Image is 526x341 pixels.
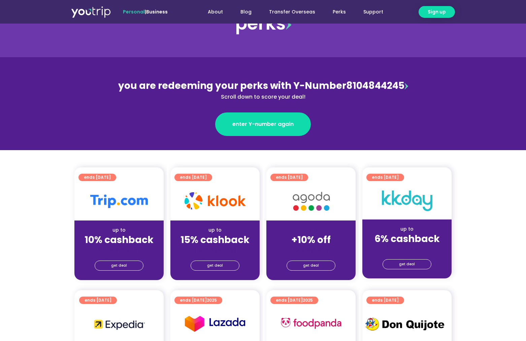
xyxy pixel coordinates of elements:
[383,259,431,269] a: get deal
[174,297,222,304] a: ends [DATE]2025
[118,79,346,92] span: you are redeeming your perks with Y-Number
[428,8,446,15] span: Sign up
[272,246,350,253] div: (for stays only)
[207,261,223,270] span: get deal
[174,174,212,181] a: ends [DATE]
[372,174,399,181] span: ends [DATE]
[368,245,446,252] div: (for stays only)
[176,246,254,253] div: (for stays only)
[84,174,111,181] span: ends [DATE]
[180,297,217,304] span: ends [DATE]
[117,93,409,101] div: Scroll down to score your deal!
[366,297,404,304] a: ends [DATE]
[372,297,399,304] span: ends [DATE]
[146,8,168,15] a: Business
[80,246,158,253] div: (for stays only)
[419,6,455,18] a: Sign up
[270,174,308,181] a: ends [DATE]
[399,260,415,269] span: get deal
[117,79,409,101] div: 8104844245
[366,174,404,181] a: ends [DATE]
[123,8,145,15] span: Personal
[111,261,127,270] span: get deal
[180,233,250,246] strong: 15% cashback
[232,6,260,18] a: Blog
[287,261,335,271] a: get deal
[305,227,317,233] span: up to
[374,232,440,245] strong: 6% cashback
[95,261,143,271] a: get deal
[324,6,355,18] a: Perks
[276,174,303,181] span: ends [DATE]
[176,227,254,234] div: up to
[260,6,324,18] a: Transfer Overseas
[207,297,217,303] span: 2025
[79,297,117,304] a: ends [DATE]
[303,261,319,270] span: get deal
[123,8,168,15] span: |
[291,233,331,246] strong: +10% off
[85,233,154,246] strong: 10% cashback
[186,6,392,18] nav: Menu
[85,297,111,304] span: ends [DATE]
[180,174,207,181] span: ends [DATE]
[270,297,318,304] a: ends [DATE]2025
[303,297,313,303] span: 2025
[232,120,294,128] span: enter Y-number again
[215,112,311,136] a: enter Y-number again
[355,6,392,18] a: Support
[80,227,158,234] div: up to
[191,261,239,271] a: get deal
[368,226,446,233] div: up to
[78,174,116,181] a: ends [DATE]
[199,6,232,18] a: About
[276,297,313,304] span: ends [DATE]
